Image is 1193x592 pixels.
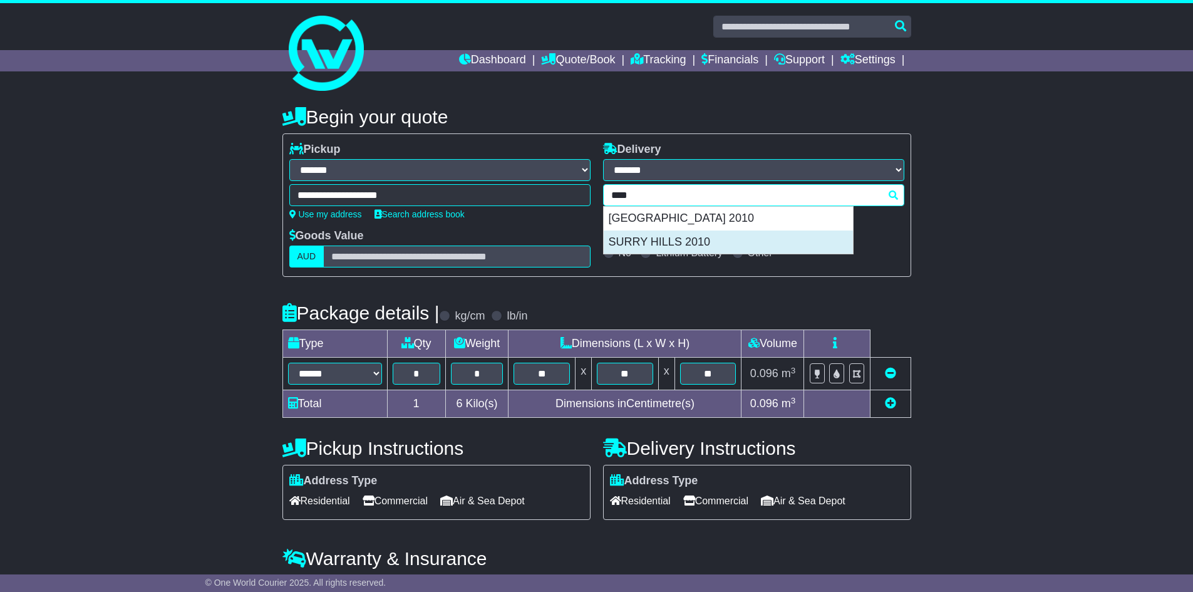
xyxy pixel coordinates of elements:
span: Commercial [683,491,748,511]
label: Pickup [289,143,341,157]
a: Settings [840,50,896,71]
span: Commercial [363,491,428,511]
a: Quote/Book [541,50,615,71]
a: Search address book [374,209,465,219]
span: 0.096 [750,367,778,380]
label: kg/cm [455,309,485,323]
a: Support [774,50,825,71]
a: Dashboard [459,50,526,71]
sup: 3 [791,396,796,405]
span: 6 [456,397,462,410]
td: Dimensions (L x W x H) [509,330,741,358]
label: Address Type [289,474,378,488]
label: AUD [289,246,324,267]
span: Air & Sea Depot [761,491,845,511]
td: Volume [741,330,804,358]
td: Total [282,390,387,418]
sup: 3 [791,366,796,375]
a: Tracking [631,50,686,71]
label: Delivery [603,143,661,157]
span: Air & Sea Depot [440,491,525,511]
span: 0.096 [750,397,778,410]
td: x [576,358,592,390]
td: Dimensions in Centimetre(s) [509,390,741,418]
td: Kilo(s) [445,390,509,418]
td: Weight [445,330,509,358]
div: [GEOGRAPHIC_DATA] 2010 [604,207,853,231]
h4: Delivery Instructions [603,438,911,459]
span: m [782,397,796,410]
span: m [782,367,796,380]
td: x [658,358,674,390]
h4: Pickup Instructions [282,438,591,459]
td: Type [282,330,387,358]
a: Financials [701,50,758,71]
span: Residential [289,491,350,511]
span: © One World Courier 2025. All rights reserved. [205,578,386,588]
td: 1 [387,390,445,418]
label: lb/in [507,309,527,323]
label: Address Type [610,474,698,488]
h4: Warranty & Insurance [282,548,911,569]
a: Remove this item [885,367,896,380]
span: Residential [610,491,671,511]
td: Qty [387,330,445,358]
a: Use my address [289,209,362,219]
h4: Begin your quote [282,106,911,127]
h4: Package details | [282,303,440,323]
div: SURRY HILLS 2010 [604,231,853,254]
a: Add new item [885,397,896,410]
label: Goods Value [289,229,364,243]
